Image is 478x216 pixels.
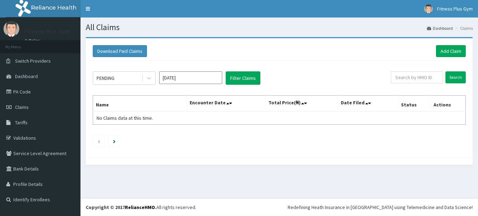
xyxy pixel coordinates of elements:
[97,115,153,121] span: No Claims data at this time.
[437,6,473,12] span: Fitness Plus Gym
[430,96,465,112] th: Actions
[15,119,28,126] span: Tariffs
[24,28,70,35] p: Fitness Plus Gym
[24,38,41,43] a: Online
[3,21,19,37] img: User Image
[113,138,115,144] a: Next page
[86,204,156,210] strong: Copyright © 2017 .
[93,96,187,112] th: Name
[15,73,38,79] span: Dashboard
[125,204,155,210] a: RelianceHMO
[15,104,29,110] span: Claims
[454,25,473,31] li: Claims
[436,45,466,57] a: Add Claim
[97,75,114,82] div: PENDING
[424,5,433,13] img: User Image
[80,198,478,216] footer: All rights reserved.
[338,96,398,112] th: Date Filed
[427,25,453,31] a: Dashboard
[93,45,147,57] button: Download Paid Claims
[15,58,51,64] span: Switch Providers
[86,23,473,32] h1: All Claims
[445,71,466,83] input: Search
[288,204,473,211] div: Redefining Heath Insurance in [GEOGRAPHIC_DATA] using Telemedicine and Data Science!
[226,71,260,85] button: Filter Claims
[398,96,431,112] th: Status
[265,96,338,112] th: Total Price(₦)
[97,138,100,144] a: Previous page
[159,71,222,84] input: Select Month and Year
[187,96,265,112] th: Encounter Date
[391,71,443,83] input: Search by HMO ID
